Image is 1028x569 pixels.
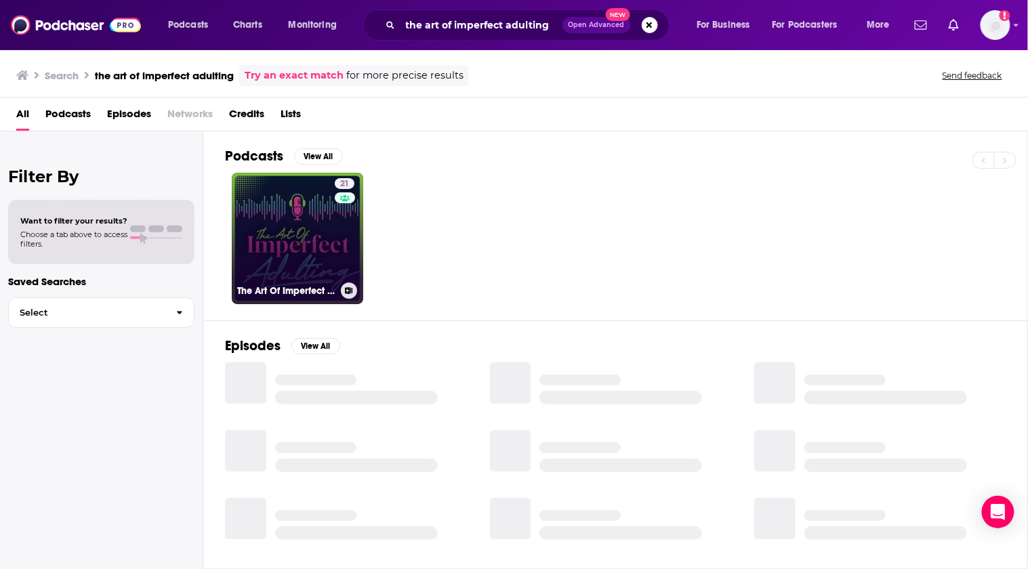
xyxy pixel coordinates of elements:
[245,68,344,83] a: Try an exact match
[159,14,226,36] button: open menu
[764,14,857,36] button: open menu
[291,338,340,354] button: View All
[95,69,234,82] h3: the art of imperfect adulting
[569,22,625,28] span: Open Advanced
[225,337,340,354] a: EpisodesView All
[1000,10,1010,21] svg: Add a profile image
[335,178,354,189] a: 21
[9,308,165,317] span: Select
[233,16,262,35] span: Charts
[279,14,354,36] button: open menu
[909,14,932,37] a: Show notifications dropdown
[981,10,1010,40] img: User Profile
[20,216,127,226] span: Want to filter your results?
[16,103,29,131] a: All
[943,14,964,37] a: Show notifications dropdown
[8,275,194,288] p: Saved Searches
[346,68,464,83] span: for more precise results
[939,70,1006,81] button: Send feedback
[167,103,213,131] span: Networks
[294,148,343,165] button: View All
[237,285,335,297] h3: The Art Of Imperfect Adulting
[225,148,343,165] a: PodcastsView All
[697,16,750,35] span: For Business
[289,16,337,35] span: Monitoring
[45,103,91,131] a: Podcasts
[687,14,767,36] button: open menu
[225,148,283,165] h2: Podcasts
[281,103,301,131] a: Lists
[168,16,208,35] span: Podcasts
[224,14,270,36] a: Charts
[606,8,630,21] span: New
[400,14,562,36] input: Search podcasts, credits, & more...
[45,69,79,82] h3: Search
[11,12,141,38] img: Podchaser - Follow, Share and Rate Podcasts
[232,173,363,304] a: 21The Art Of Imperfect Adulting
[8,297,194,328] button: Select
[981,10,1010,40] span: Logged in as WorldWide452
[8,167,194,186] h2: Filter By
[107,103,151,131] a: Episodes
[376,9,682,41] div: Search podcasts, credits, & more...
[20,230,127,249] span: Choose a tab above to access filters.
[867,16,890,35] span: More
[773,16,838,35] span: For Podcasters
[340,177,349,191] span: 21
[857,14,907,36] button: open menu
[562,17,631,33] button: Open AdvancedNew
[225,337,281,354] h2: Episodes
[981,10,1010,40] button: Show profile menu
[982,496,1014,528] div: Open Intercom Messenger
[229,103,264,131] a: Credits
